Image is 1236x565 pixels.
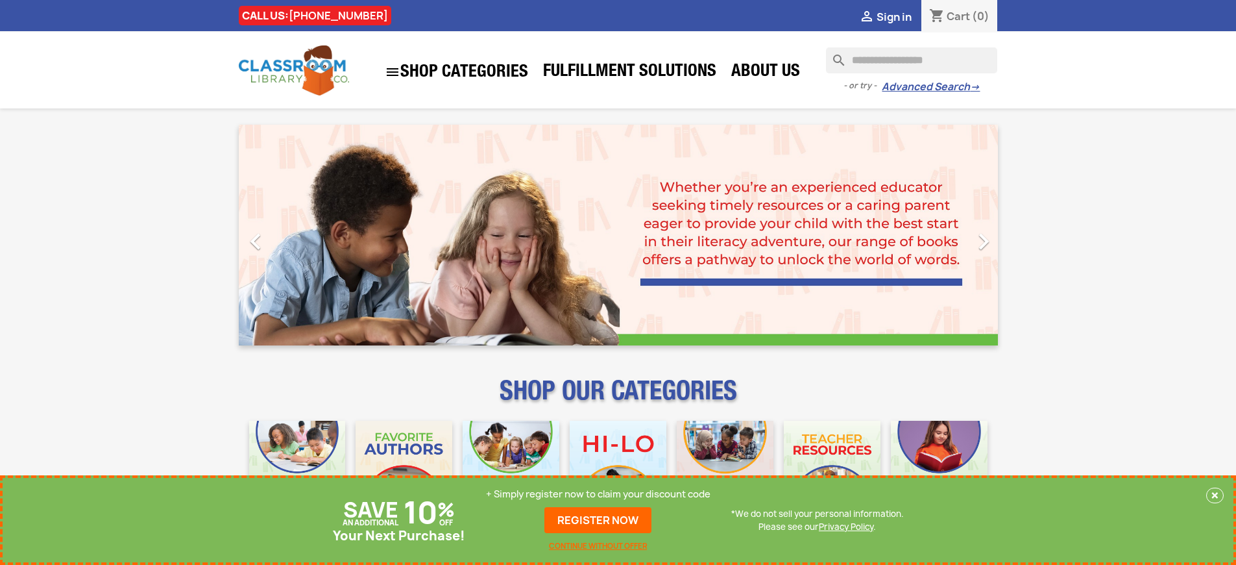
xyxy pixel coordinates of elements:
i:  [385,64,400,80]
input: Search [826,47,997,73]
a: Previous [239,125,353,345]
a: SHOP CATEGORIES [378,58,535,86]
a: Advanced Search→ [882,81,980,94]
img: CLC_Favorite_Authors_Mobile.jpg [356,421,452,518]
span: (0) [972,9,989,23]
i:  [859,10,875,25]
img: CLC_Fiction_Nonfiction_Mobile.jpg [677,421,773,518]
span: → [970,81,980,94]
i:  [967,225,1000,258]
img: CLC_Phonics_And_Decodables_Mobile.jpg [463,421,559,518]
ul: Carousel container [239,125,998,345]
img: CLC_Dyslexia_Mobile.jpg [891,421,988,518]
img: Classroom Library Company [239,45,349,95]
a:  Sign in [859,10,912,24]
img: CLC_Teacher_Resources_Mobile.jpg [784,421,880,518]
img: CLC_Bulk_Mobile.jpg [249,421,346,518]
i:  [239,225,272,258]
p: SHOP OUR CATEGORIES [239,387,998,410]
i: shopping_cart [929,9,945,25]
a: Fulfillment Solutions [537,60,723,86]
img: CLC_HiLo_Mobile.jpg [570,421,666,518]
a: Next [884,125,998,345]
div: CALL US: [239,6,391,25]
span: - or try - [843,79,882,92]
a: [PHONE_NUMBER] [289,8,388,23]
span: Cart [947,9,970,23]
a: About Us [725,60,806,86]
span: Sign in [877,10,912,24]
i: search [826,47,842,63]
